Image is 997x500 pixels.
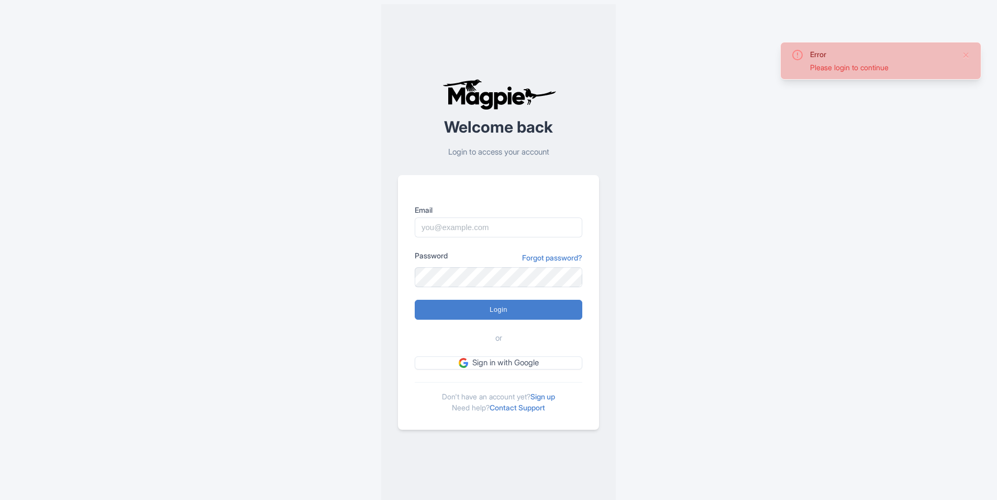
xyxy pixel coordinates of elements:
[810,49,954,60] div: Error
[398,146,599,158] p: Login to access your account
[459,358,468,367] img: google.svg
[415,356,582,369] a: Sign in with Google
[522,252,582,263] a: Forgot password?
[415,218,582,237] input: you@example.com
[530,392,555,401] a: Sign up
[440,79,558,110] img: logo-ab69f6fb50320c5b225c76a69d11143b.png
[490,403,545,412] a: Contact Support
[962,49,970,61] button: Close
[495,332,502,344] span: or
[415,204,582,215] label: Email
[398,118,599,136] h2: Welcome back
[810,62,954,73] div: Please login to continue
[415,250,448,261] label: Password
[415,300,582,320] input: Login
[415,382,582,413] div: Don't have an account yet? Need help?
